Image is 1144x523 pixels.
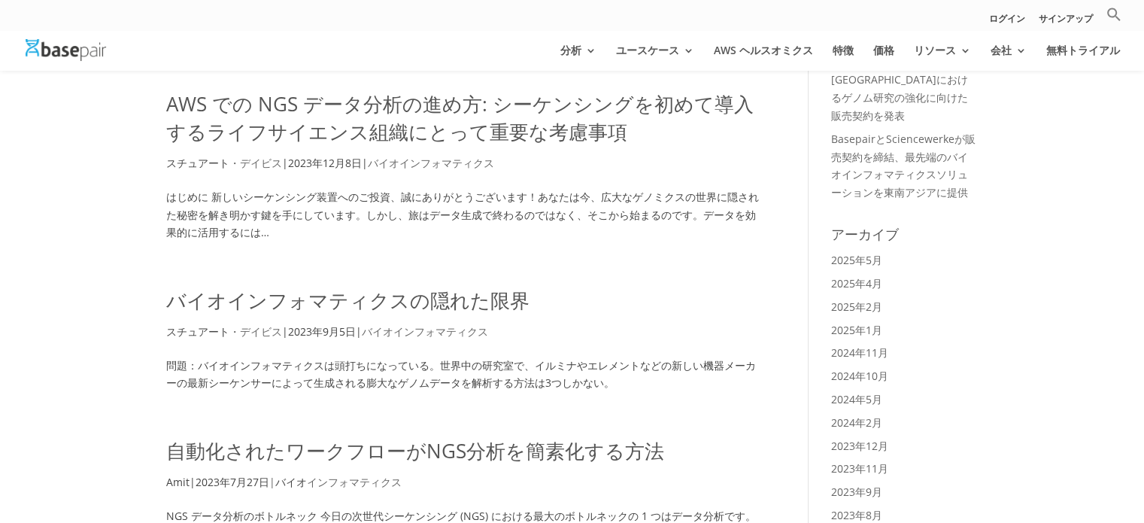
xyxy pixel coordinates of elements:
[1039,14,1093,30] a: サインアップ
[831,508,882,522] a: 2023年8月
[166,324,229,339] font: スチュアート
[560,45,596,71] a: 分析
[282,324,288,339] font: |
[873,43,894,57] font: 価格
[229,324,282,339] a: ・デイビス
[831,485,882,499] a: 2023年9月
[288,324,356,339] font: 2023年9月5日
[307,475,402,489] a: インフォマティクス
[362,324,488,339] a: バイオインフォマティクス
[196,475,269,489] font: 2023年7月27日
[166,287,530,314] a: バイオインフォマティクスの隠れた限界
[833,45,854,71] a: 特徴
[166,358,756,391] font: 問題：バイオインフォマティクスは頭打ちになっている。世界中の研究室で、イルミナやエレメントなどの新しい機器メーカーの最新シーケンサーによって生成される膨大なゲノムデータを解析する方法は3つしかない。
[914,45,971,71] a: リソース
[356,324,362,339] font: |
[282,156,288,170] font: |
[831,369,888,383] a: 2024年10月
[166,90,754,146] a: AWS での NGS データ分析の進め方: シーケンシングを初めて導入するライフサイエンス組織にとって重要な考慮事項
[833,43,854,57] font: 特徴
[166,156,229,170] font: スチュアート
[873,45,894,71] a: 価格
[989,12,1025,25] font: ログイン
[166,475,190,489] font: Amit
[831,37,976,123] a: トレンドバイオとBasepair Inc.、[GEOGRAPHIC_DATA]と[GEOGRAPHIC_DATA]におけるゲノム研究の強化に向けた販売契約を発表
[831,345,888,360] a: 2024年11月
[362,156,368,170] font: |
[831,276,882,290] a: 2025年4月
[831,439,888,453] a: 2023年12月
[831,461,888,476] a: 2023年11月
[190,475,196,489] font: |
[831,253,882,267] a: 2025年5月
[831,415,882,430] a: 2024年2月
[989,14,1025,30] a: ログイン
[166,437,664,464] a: 自動化されたワークフローがNGS分析を簡素化する方法
[831,225,899,243] font: アーカイブ
[831,323,882,337] a: 2025年1月
[1039,12,1093,25] font: サインアップ
[714,45,813,71] a: AWS ヘルスオミクス
[616,43,679,57] font: ユースケース
[991,45,1027,71] a: 会社
[991,43,1012,57] font: 会社
[229,156,282,170] a: ・デイビス
[1106,7,1121,30] a: 検索アイコンリンク
[166,190,759,240] font: はじめに 新しいシーケンシング装置へのご投資、誠にありがとうございます！あなたは今、広大なゲノミクスの世界に隠された秘密を解き明かす鍵を手にしています。しかし、旅はデータ生成で終わるのではなく、...
[831,300,882,314] a: 2025年2月
[914,43,956,57] font: リソース
[288,156,362,170] font: 2023年12月8日
[1106,7,1121,22] svg: 検索
[1046,43,1120,57] font: 無料トライアル
[1046,45,1120,71] a: 無料トライアル
[26,39,106,61] img: 塩基対
[831,132,976,199] a: BasepairとSciencewerkeが販売契約を締結、最先端のバイオインフォマティクスソリューションを東南アジアに提供
[1069,448,1126,505] iframe: ドリフトウィジェットチャットコントローラー
[616,45,694,71] a: ユースケース
[831,392,882,406] a: 2024年5月
[275,475,307,489] font: バイオ
[368,156,494,170] a: バイオインフォマティクス
[714,43,813,57] font: AWS ヘルスオミクス
[269,475,275,489] a: |
[560,43,581,57] font: 分析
